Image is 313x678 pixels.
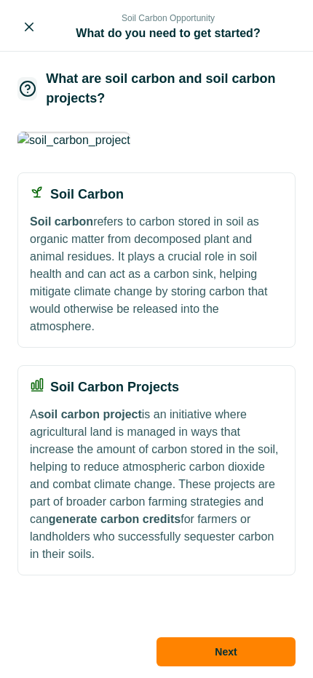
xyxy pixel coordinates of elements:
p: What do you need to get started? [76,25,260,42]
h3: What are soil carbon and soil carbon projects? [46,69,296,108]
strong: Soil carbon [30,215,93,228]
p: Soil Carbon Opportunity [122,12,215,25]
p: A is an initiative where agricultural land is managed in ways that increase the amount of carbon ... [30,406,283,563]
button: Next [156,637,296,666]
p: Soil Carbon [50,185,124,204]
p: Soil Carbon Projects [50,378,179,397]
p: refers to carbon stored in soil as organic matter from decomposed plant and animal residues. It p... [30,213,283,335]
strong: soil carbon project [38,408,142,420]
button: Close [17,15,41,39]
img: soil_carbon_project [17,132,130,149]
strong: generate carbon credits [49,513,181,525]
